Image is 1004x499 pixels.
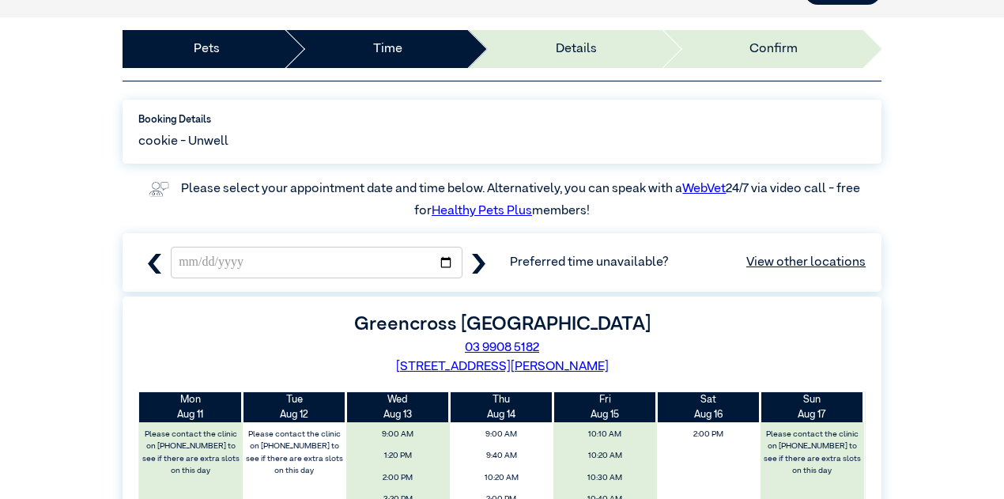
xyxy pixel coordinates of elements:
[194,40,220,59] a: Pets
[450,392,553,422] th: Aug 14
[141,425,242,480] label: Please contact the clinic on [PHONE_NUMBER] to see if there are extra slots on this day
[181,183,862,217] label: Please select your appointment date and time below. Alternatively, you can speak with a 24/7 via ...
[510,253,866,272] span: Preferred time unavailable?
[354,315,651,334] label: Greencross [GEOGRAPHIC_DATA]
[373,40,402,59] a: Time
[346,392,450,422] th: Aug 13
[243,392,346,422] th: Aug 12
[350,469,445,487] span: 2:00 PM
[682,183,726,195] a: WebVet
[761,392,864,422] th: Aug 17
[350,447,445,465] span: 1:20 PM
[454,425,549,444] span: 9:00 AM
[557,469,652,487] span: 10:30 AM
[557,447,652,465] span: 10:20 AM
[432,205,532,217] a: Healthy Pets Plus
[144,176,174,202] img: vet
[661,425,756,444] span: 2:00 PM
[454,447,549,465] span: 9:40 AM
[553,392,657,422] th: Aug 15
[350,425,445,444] span: 9:00 AM
[138,112,866,127] label: Booking Details
[557,425,652,444] span: 10:10 AM
[139,392,243,422] th: Aug 11
[746,253,866,272] a: View other locations
[396,361,609,373] a: [STREET_ADDRESS][PERSON_NAME]
[465,342,539,354] a: 03 9908 5182
[454,469,549,487] span: 10:20 AM
[657,392,761,422] th: Aug 16
[761,425,862,480] label: Please contact the clinic on [PHONE_NUMBER] to see if there are extra slots on this day
[244,425,345,480] label: Please contact the clinic on [PHONE_NUMBER] to see if there are extra slots on this day
[138,132,228,151] span: cookie - Unwell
